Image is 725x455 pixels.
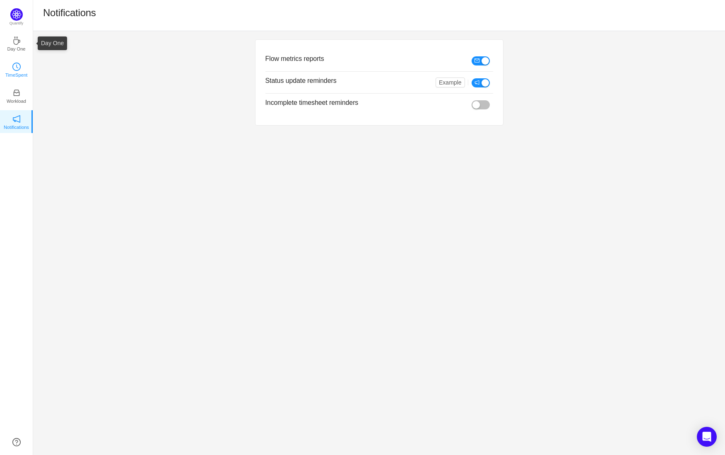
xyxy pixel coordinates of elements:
[265,77,416,85] h3: Status update reminders
[12,115,21,123] i: icon: notification
[265,99,452,107] h3: Incomplete timesheet reminders
[12,89,21,97] i: icon: inbox
[475,58,479,63] i: icon: mail
[12,36,21,45] i: icon: coffee
[12,438,21,446] a: icon: question-circle
[5,71,28,79] p: TimeSpent
[7,45,25,53] p: Day One
[265,55,452,63] h3: Flow metrics reports
[12,91,21,99] a: icon: inboxWorkload
[43,7,96,19] h1: Notifications
[10,8,23,21] img: Quantify
[12,63,21,71] i: icon: clock-circle
[4,123,29,131] p: Notifications
[475,80,479,85] i: icon: notification
[12,117,21,126] a: icon: notificationNotifications
[697,427,717,447] div: Open Intercom Messenger
[7,97,26,105] p: Workload
[12,39,21,47] a: icon: coffeeDay One
[12,65,21,73] a: icon: clock-circleTimeSpent
[10,21,24,27] p: Quantify
[436,77,465,87] button: Example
